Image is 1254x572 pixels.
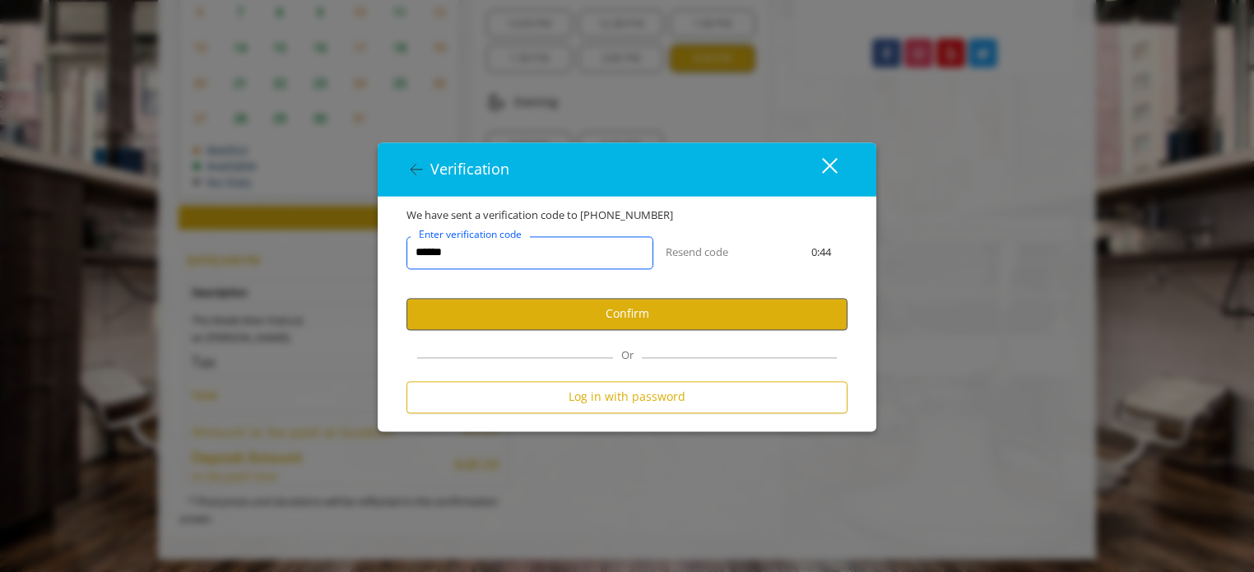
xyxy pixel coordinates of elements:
[406,298,848,330] button: Confirm
[406,381,848,413] button: Log in with password
[411,226,530,242] label: Enter verification code
[783,244,860,261] div: 0:44
[406,236,653,269] input: verificationCodeText
[803,157,836,182] div: close dialog
[666,244,728,261] button: Resend code
[613,347,642,362] span: Or
[792,152,848,186] button: close dialog
[430,159,509,179] span: Verification
[394,207,860,224] div: We have sent a verification code to [PHONE_NUMBER]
